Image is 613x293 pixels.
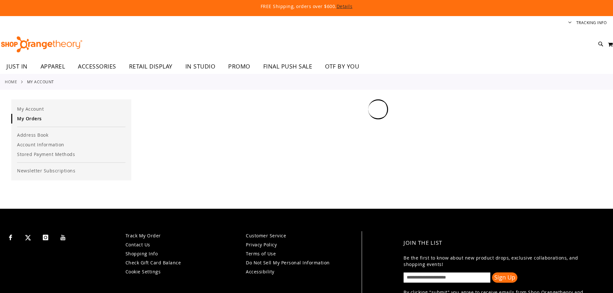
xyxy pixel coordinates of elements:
a: Newsletter Subscriptions [11,166,131,176]
a: My Orders [11,114,131,124]
a: Privacy Policy [246,242,277,248]
button: Sign Up [492,272,517,283]
a: Shopping Info [125,251,158,257]
a: Visit our Youtube page [58,231,69,243]
a: Stored Payment Methods [11,150,131,159]
a: RETAIL DISPLAY [123,59,179,74]
a: Address Book [11,130,131,140]
a: Track My Order [125,233,161,239]
a: APPAREL [34,59,72,74]
span: Sign Up [494,273,515,281]
a: Contact Us [125,242,150,248]
a: Account Information [11,140,131,150]
input: enter email [404,272,490,283]
a: IN STUDIO [179,59,222,74]
a: OTF BY YOU [319,59,366,74]
a: Check Gift Card Balance [125,260,181,266]
span: APPAREL [41,59,65,74]
h4: Join the List [404,234,598,252]
a: PROMO [222,59,257,74]
a: Visit our Instagram page [40,231,51,243]
a: My Account [11,104,131,114]
a: Home [5,79,17,85]
a: Terms of Use [246,251,276,257]
span: FINAL PUSH SALE [263,59,312,74]
a: Visit our Facebook page [5,231,16,243]
strong: My Account [27,79,54,85]
img: Twitter [25,235,31,241]
a: Tracking Info [576,20,607,25]
a: Customer Service [246,233,286,239]
a: ACCESSORIES [71,59,123,74]
span: IN STUDIO [185,59,216,74]
a: Details [337,3,353,9]
span: PROMO [228,59,250,74]
p: Be the first to know about new product drops, exclusive collaborations, and shopping events! [404,255,598,268]
p: FREE Shipping, orders over $600. [114,3,500,10]
a: FINAL PUSH SALE [257,59,319,74]
span: JUST IN [6,59,28,74]
span: OTF BY YOU [325,59,359,74]
span: ACCESSORIES [78,59,116,74]
button: Account menu [568,20,571,26]
a: Accessibility [246,269,274,275]
a: Visit our X page [23,231,34,243]
a: Do Not Sell My Personal Information [246,260,330,266]
a: Cookie Settings [125,269,161,275]
span: RETAIL DISPLAY [129,59,172,74]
